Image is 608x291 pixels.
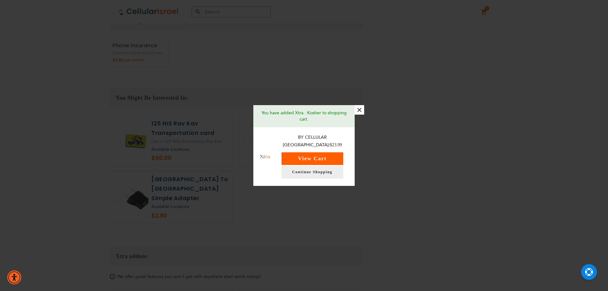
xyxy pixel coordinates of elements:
span: $23.99 [330,142,342,147]
div: Accessibility Menu [7,270,21,284]
a: Continue Shopping [282,166,343,179]
button: View Cart [282,152,343,165]
button: × [355,105,364,115]
p: You have added Xtra : Kosher to shopping cart. [258,110,350,123]
p: By Cellular [GEOGRAPHIC_DATA]: [276,134,349,149]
